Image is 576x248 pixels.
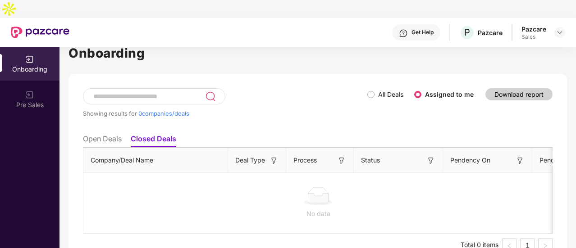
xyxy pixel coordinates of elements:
img: svg+xml;base64,PHN2ZyB3aWR0aD0iMTYiIGhlaWdodD0iMTYiIHZpZXdCb3g9IjAgMCAxNiAxNiIgZmlsbD0ibm9uZSIgeG... [516,156,525,165]
span: Pendency On [450,155,490,165]
li: Closed Deals [131,134,176,147]
img: svg+xml;base64,PHN2ZyB3aWR0aD0iMjQiIGhlaWdodD0iMjUiIHZpZXdCb3g9IjAgMCAyNCAyNSIgZmlsbD0ibm9uZSIgeG... [205,91,215,102]
div: Showing results for [83,110,367,117]
img: svg+xml;base64,PHN2ZyB3aWR0aD0iMjAiIGhlaWdodD0iMjAiIHZpZXdCb3g9IjAgMCAyMCAyMCIgZmlsbD0ibm9uZSIgeG... [25,55,34,64]
img: svg+xml;base64,PHN2ZyBpZD0iSGVscC0zMngzMiIgeG1sbnM9Imh0dHA6Ly93d3cudzMub3JnLzIwMDAvc3ZnIiB3aWR0aD... [399,29,408,38]
span: Process [293,155,317,165]
img: svg+xml;base64,PHN2ZyB3aWR0aD0iMjAiIGhlaWdodD0iMjAiIHZpZXdCb3g9IjAgMCAyMCAyMCIgZmlsbD0ibm9uZSIgeG... [25,90,34,99]
h1: Onboarding [69,43,567,63]
img: New Pazcare Logo [11,27,69,38]
div: Get Help [411,29,434,36]
img: svg+xml;base64,PHN2ZyB3aWR0aD0iMTYiIGhlaWdodD0iMTYiIHZpZXdCb3g9IjAgMCAxNiAxNiIgZmlsbD0ibm9uZSIgeG... [270,156,279,165]
img: svg+xml;base64,PHN2ZyB3aWR0aD0iMTYiIGhlaWdodD0iMTYiIHZpZXdCb3g9IjAgMCAxNiAxNiIgZmlsbD0ibm9uZSIgeG... [337,156,346,165]
button: Download report [485,88,553,100]
label: Assigned to me [425,90,474,98]
span: P [464,27,470,38]
div: Pazcare [521,25,546,33]
span: Status [361,155,380,165]
li: Open Deals [83,134,122,147]
img: svg+xml;base64,PHN2ZyBpZD0iRHJvcGRvd24tMzJ4MzIiIHhtbG5zPSJodHRwOi8vd3d3LnczLm9yZy8yMDAwL3N2ZyIgd2... [556,29,563,36]
img: svg+xml;base64,PHN2ZyB3aWR0aD0iMTYiIGhlaWdodD0iMTYiIHZpZXdCb3g9IjAgMCAxNiAxNiIgZmlsbD0ibm9uZSIgeG... [426,156,435,165]
div: No data [91,209,546,219]
th: Company/Deal Name [83,148,228,173]
div: Sales [521,33,546,41]
label: All Deals [378,90,403,98]
span: 0 companies/deals [138,110,189,117]
div: Pazcare [478,28,503,37]
span: Deal Type [235,155,265,165]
